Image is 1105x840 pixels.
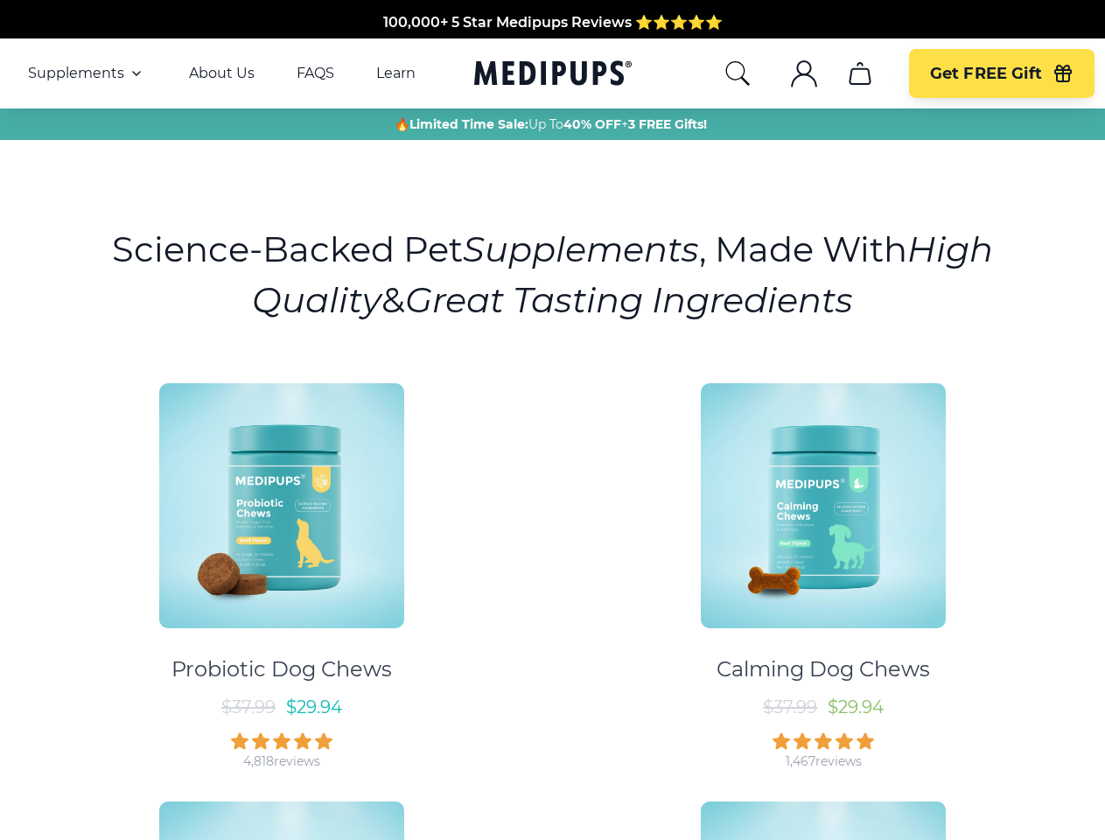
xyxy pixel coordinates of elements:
[28,63,147,84] button: Supplements
[297,65,334,82] a: FAQS
[18,367,545,770] a: Probiotic Dog Chews - MedipupsProbiotic Dog Chews$37.99$29.944,818reviews
[930,64,1042,84] span: Get FREE Gift
[243,753,320,770] div: 4,818 reviews
[405,278,853,321] i: Great Tasting Ingredients
[786,753,862,770] div: 1,467 reviews
[783,52,825,94] button: account
[724,59,752,87] button: search
[286,696,342,717] span: $ 29.94
[395,115,707,133] span: 🔥 Up To +
[561,367,1088,770] a: Calming Dog Chews - MedipupsCalming Dog Chews$37.99$29.941,467reviews
[171,656,392,682] div: Probiotic Dog Chews
[717,656,930,682] div: Calming Dog Chews
[463,227,699,270] i: Supplements
[221,696,276,717] span: $ 37.99
[28,65,124,82] span: Supplements
[383,14,723,31] span: 100,000+ 5 Star Medipups Reviews ⭐️⭐️⭐️⭐️⭐️
[763,696,817,717] span: $ 37.99
[909,49,1095,98] button: Get FREE Gift
[839,52,881,94] button: cart
[110,224,995,325] h1: Science-Backed Pet , Made With &
[262,35,843,52] span: Made In The [GEOGRAPHIC_DATA] from domestic & globally sourced ingredients
[159,383,404,628] img: Probiotic Dog Chews - Medipups
[828,696,884,717] span: $ 29.94
[189,65,255,82] a: About Us
[474,57,632,93] a: Medipups
[701,383,946,628] img: Calming Dog Chews - Medipups
[376,65,416,82] a: Learn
